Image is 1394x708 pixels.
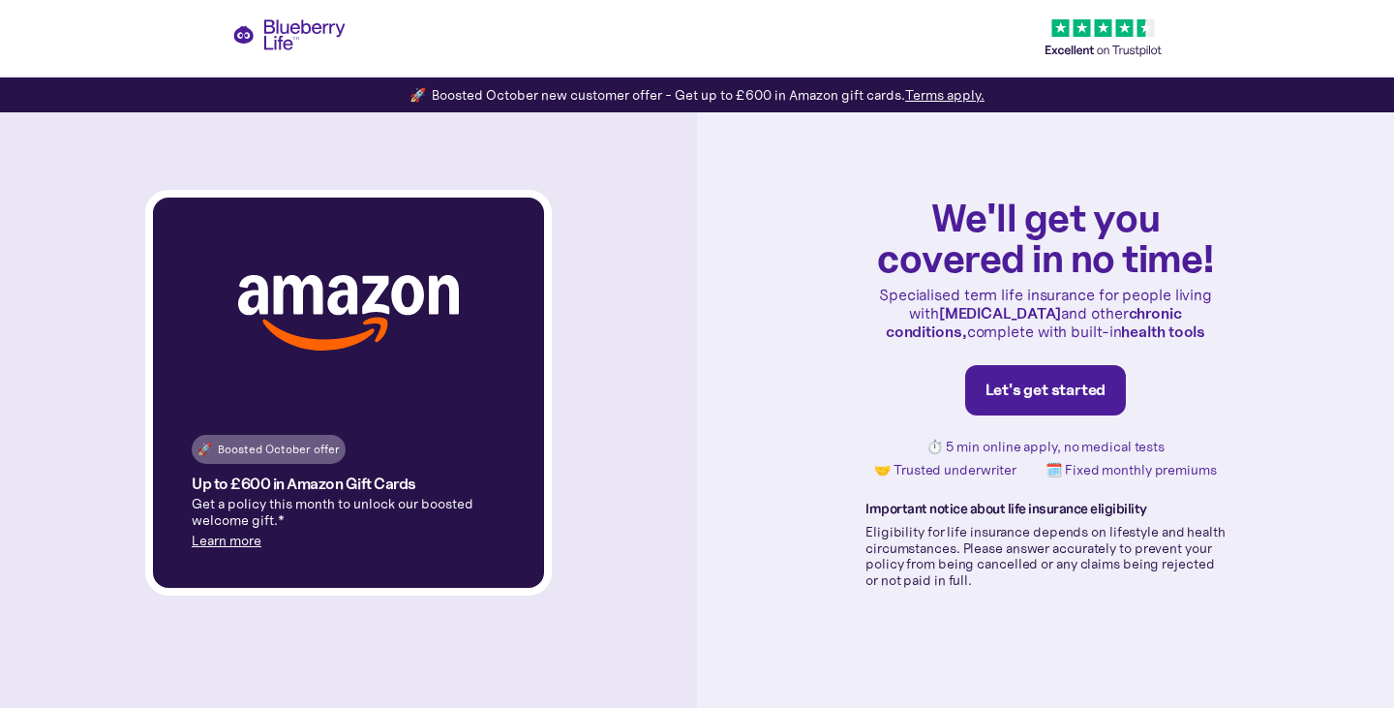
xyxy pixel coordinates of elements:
h4: Up to £600 in Amazon Gift Cards [192,476,416,492]
div: 🚀 Boosted October new customer offer - Get up to £600 in Amazon gift cards. [409,85,985,105]
a: Terms apply. [905,86,985,104]
p: 🤝 Trusted underwriter [874,462,1016,478]
strong: chronic conditions, [886,303,1182,341]
p: Get a policy this month to unlock our boosted welcome gift.* [192,496,505,529]
p: ⏱️ 5 min online apply, no medical tests [926,439,1165,455]
div: Let's get started [985,381,1106,400]
a: Let's get started [965,365,1127,416]
p: Specialised term life insurance for people living with and other complete with built-in [865,286,1226,342]
strong: health tools [1121,322,1205,341]
p: 🗓️ Fixed monthly premiums [1045,462,1217,478]
div: 🚀 Boosted October offer [197,440,340,459]
strong: Important notice about life insurance eligibility [865,500,1147,517]
strong: [MEDICAL_DATA] [939,303,1062,323]
p: Eligibility for life insurance depends on lifestyle and health circumstances. Please answer accur... [865,524,1226,589]
a: Learn more [192,532,261,549]
h1: We'll get you covered in no time! [865,197,1226,278]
